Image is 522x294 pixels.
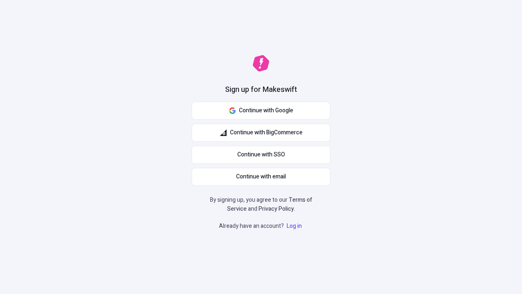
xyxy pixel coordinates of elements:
button: Continue with Google [192,102,330,120]
span: Continue with Google [239,106,293,115]
a: Terms of Service [227,196,312,213]
button: Continue with email [192,168,330,186]
a: Privacy Policy [259,205,294,213]
span: Continue with email [236,172,286,181]
a: Log in [285,222,303,230]
button: Continue with BigCommerce [192,124,330,142]
a: Continue with SSO [192,146,330,164]
p: By signing up, you agree to our and . [207,196,315,214]
span: Continue with BigCommerce [230,128,303,137]
p: Already have an account? [219,222,303,231]
h1: Sign up for Makeswift [225,85,297,95]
